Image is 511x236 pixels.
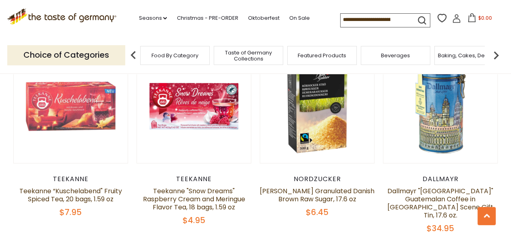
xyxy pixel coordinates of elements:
a: Oktoberfest [248,14,279,23]
img: Teekanne “Kuschelabend" Fruity Spiced Tea, 20 bags, 1.59 oz [14,49,128,163]
a: On Sale [289,14,309,23]
a: Featured Products [298,52,346,58]
img: previous arrow [125,47,141,63]
div: Nordzucker [260,175,375,183]
img: next arrow [488,47,504,63]
a: Teekanne "Snow Dreams" Raspberry Cream and Meringue Flavor Tea, 18 bags, 1.59 oz [143,186,245,212]
span: $0.00 [478,15,492,21]
a: Taste of Germany Collections [216,50,281,62]
span: $6.45 [306,207,328,218]
a: Dallmayr "[GEOGRAPHIC_DATA]" Guatemalan Coffee in [GEOGRAPHIC_DATA] Scene Gift Tin, 17.6 oz. [387,186,493,220]
a: Baking, Cakes, Desserts [438,52,500,58]
span: $34.95 [427,223,454,234]
span: $7.95 [59,207,82,218]
div: Teekanne [13,175,128,183]
button: $0.00 [463,13,497,25]
a: Seasons [139,14,167,23]
span: $4.95 [183,215,205,226]
a: Beverages [381,52,410,58]
img: Teekanne "Snow Dreams" Raspberry Cream and Meringue Flavor Tea, 18 bags, 1.59 oz [137,49,251,163]
div: Teekanne [137,175,252,183]
div: Dallmayr [383,175,498,183]
a: [PERSON_NAME] Granulated Danish Brown Raw Sugar, 17.6 oz [260,186,374,204]
img: Dan Sukker Granulated Danish Brown Raw Sugar, 17.6 oz [260,49,374,163]
img: Dallmayr "San Sebastian" Guatemalan Coffee in Munich Scene Gift Tin, 17.6 oz. [383,49,498,163]
p: Choice of Categories [7,45,125,65]
a: Food By Category [151,52,198,58]
a: Christmas - PRE-ORDER [177,14,238,23]
a: Teekanne “Kuschelabend" Fruity Spiced Tea, 20 bags, 1.59 oz [19,186,122,204]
